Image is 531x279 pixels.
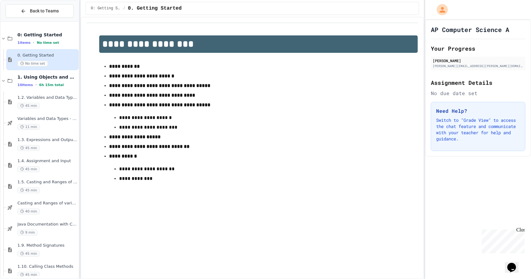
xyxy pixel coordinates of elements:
[436,107,520,115] h3: Need Help?
[17,201,77,206] span: Casting and Ranges of variables - Quiz
[17,180,77,185] span: 1.5. Casting and Ranges of Values
[17,272,40,278] span: 45 min
[17,145,40,151] span: 45 min
[17,166,40,172] span: 45 min
[6,4,74,18] button: Back to Teams
[17,103,40,109] span: 45 min
[17,61,48,66] span: No time set
[17,74,77,80] span: 1. Using Objects and Methods
[33,40,34,45] span: •
[17,124,40,130] span: 11 min
[505,254,525,273] iframe: chat widget
[128,5,182,12] span: 0. Getting Started
[433,64,524,68] div: [PERSON_NAME][EMAIL_ADDRESS][PERSON_NAME][DOMAIN_NAME]
[17,32,77,38] span: 0: Getting Started
[17,187,40,193] span: 45 min
[17,208,40,214] span: 40 min
[39,83,64,87] span: 6h 15m total
[17,116,77,121] span: Variables and Data Types - Quiz
[35,82,37,87] span: •
[431,78,525,87] h2: Assignment Details
[2,2,43,39] div: Chat with us now!Close
[17,243,77,248] span: 1.9. Method Signatures
[17,95,77,100] span: 1.2. Variables and Data Types
[17,222,77,227] span: Java Documentation with Comments - Topic 1.8
[123,6,125,11] span: /
[17,251,40,257] span: 45 min
[17,264,77,269] span: 1.10. Calling Class Methods
[37,41,59,45] span: No time set
[433,58,524,63] div: [PERSON_NAME]
[17,41,30,45] span: 1 items
[91,6,121,11] span: 0: Getting Started
[431,25,509,34] h1: AP Computer Science A
[431,89,525,97] div: No due date set
[17,158,77,164] span: 1.4. Assignment and Input
[479,227,525,254] iframe: chat widget
[30,8,59,14] span: Back to Teams
[17,53,77,58] span: 0. Getting Started
[430,2,449,17] div: My Account
[17,83,33,87] span: 10 items
[17,137,77,143] span: 1.3. Expressions and Output [New]
[431,44,525,53] h2: Your Progress
[436,117,520,142] p: Switch to "Grade View" to access the chat feature and communicate with your teacher for help and ...
[17,230,38,236] span: 9 min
